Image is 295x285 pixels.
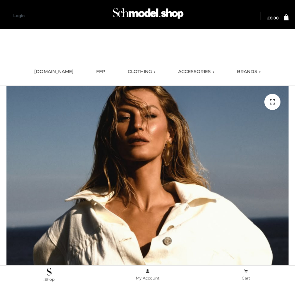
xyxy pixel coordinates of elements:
bdi: 0.00 [267,16,279,20]
span: My Account [136,276,159,280]
a: Login [13,13,25,18]
a: £0.00 [267,16,279,20]
a: My Account [98,268,197,282]
a: Schmodel Admin 964 [110,5,185,27]
a: ACCESSORIES [173,65,219,79]
span: Cart [242,276,250,280]
a: CLOTHING [123,65,160,79]
img: .Shop [47,268,52,276]
img: Schmodel Admin 964 [111,4,185,27]
a: FFP [91,65,110,79]
span: £ [267,16,270,20]
a: BRANDS [232,65,266,79]
a: Cart [197,268,295,282]
span: .Shop [44,277,55,282]
a: [DOMAIN_NAME] [29,65,78,79]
